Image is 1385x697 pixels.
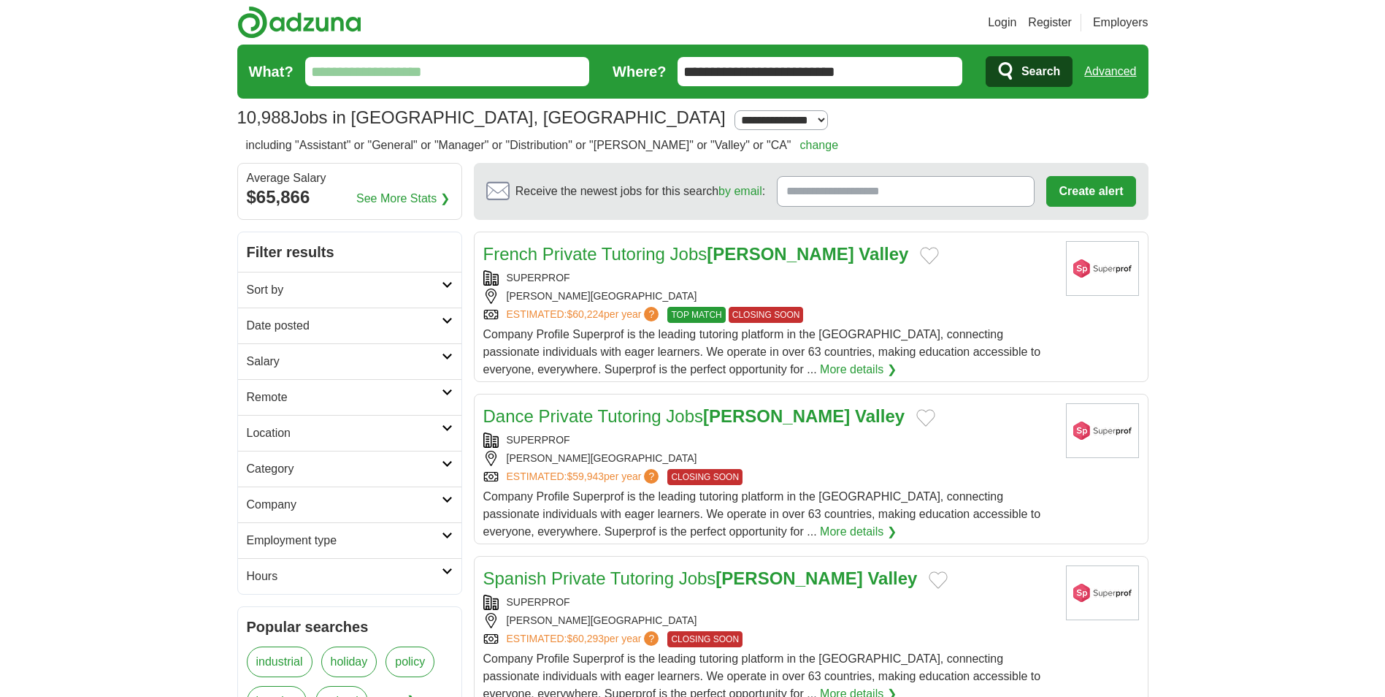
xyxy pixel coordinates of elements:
[916,409,935,427] button: Add to favorite jobs
[483,490,1041,538] span: Company Profile Superprof is the leading tutoring platform in the [GEOGRAPHIC_DATA], connecting p...
[1028,14,1072,31] a: Register
[515,183,765,200] span: Receive the newest jobs for this search :
[238,272,461,308] a: Sort by
[247,532,442,549] h2: Employment type
[986,56,1073,87] button: Search
[707,244,853,264] strong: [PERSON_NAME]
[483,406,905,426] a: Dance Private Tutoring Jobs[PERSON_NAME] Valley
[247,317,442,335] h2: Date posted
[667,469,743,485] span: CLOSING SOON
[1046,176,1135,207] button: Create alert
[356,190,450,207] a: See More Stats ❯
[385,647,434,677] a: policy
[483,328,1041,376] span: Company Profile Superprof is the leading tutoring platform in the [GEOGRAPHIC_DATA], connecting p...
[729,307,804,323] span: CLOSING SOON
[507,272,570,283] a: SUPERPROF
[718,185,762,197] a: by email
[820,523,897,541] a: More details ❯
[1021,57,1060,86] span: Search
[483,244,909,264] a: French Private Tutoring Jobs[PERSON_NAME] Valley
[567,308,604,320] span: $60,224
[247,281,442,299] h2: Sort by
[238,308,461,343] a: Date posted
[238,232,461,272] h2: Filter results
[247,353,442,370] h2: Salary
[988,14,1016,31] a: Login
[238,343,461,379] a: Salary
[800,139,839,151] a: change
[867,568,917,588] strong: Valley
[567,471,604,482] span: $59,943
[613,61,666,83] label: Where?
[644,469,659,484] span: ?
[237,107,726,127] h1: Jobs in [GEOGRAPHIC_DATA], [GEOGRAPHIC_DATA]
[703,406,850,426] strong: [PERSON_NAME]
[247,647,312,677] a: industrial
[644,307,659,321] span: ?
[507,307,662,323] a: ESTIMATED:$60,224per year?
[483,451,1054,466] div: [PERSON_NAME][GEOGRAPHIC_DATA]
[247,184,453,210] div: $65,866
[237,6,361,39] img: Adzuna logo
[483,568,918,588] a: Spanish Private Tutoring Jobs[PERSON_NAME] Valley
[246,137,839,154] h2: including "Assistant" or "General" or "Manager" or "Distribution" or "[PERSON_NAME]" or "Valley" ...
[667,631,743,647] span: CLOSING SOON
[238,558,461,594] a: Hours
[238,451,461,487] a: Category
[1084,57,1136,86] a: Advanced
[249,61,294,83] label: What?
[247,424,442,442] h2: Location
[247,389,442,406] h2: Remote
[247,460,442,478] h2: Category
[920,247,939,264] button: Add to favorite jobs
[507,631,662,647] a: ESTIMATED:$60,293per year?
[855,406,905,426] strong: Valley
[238,379,461,415] a: Remote
[507,596,570,608] a: SUPERPROF
[820,361,897,378] a: More details ❯
[247,616,453,638] h2: Popular searches
[507,469,662,485] a: ESTIMATED:$59,943per year?
[247,496,442,514] h2: Company
[237,104,291,131] span: 10,988
[667,307,725,323] span: TOP MATCH
[1066,241,1139,296] img: Superprof logo
[644,631,659,646] span: ?
[247,568,442,585] h2: Hours
[1066,403,1139,458] img: Superprof logo
[483,289,1054,304] div: [PERSON_NAME][GEOGRAPHIC_DATA]
[859,244,908,264] strong: Valley
[483,613,1054,628] div: [PERSON_NAME][GEOGRAPHIC_DATA]
[321,647,377,677] a: holiday
[929,571,948,589] button: Add to favorite jobs
[1066,565,1139,620] img: Superprof logo
[715,568,862,588] strong: [PERSON_NAME]
[247,172,453,184] div: Average Salary
[238,522,461,558] a: Employment type
[567,633,604,644] span: $60,293
[507,434,570,446] a: SUPERPROF
[238,487,461,522] a: Company
[238,415,461,451] a: Location
[1093,14,1148,31] a: Employers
